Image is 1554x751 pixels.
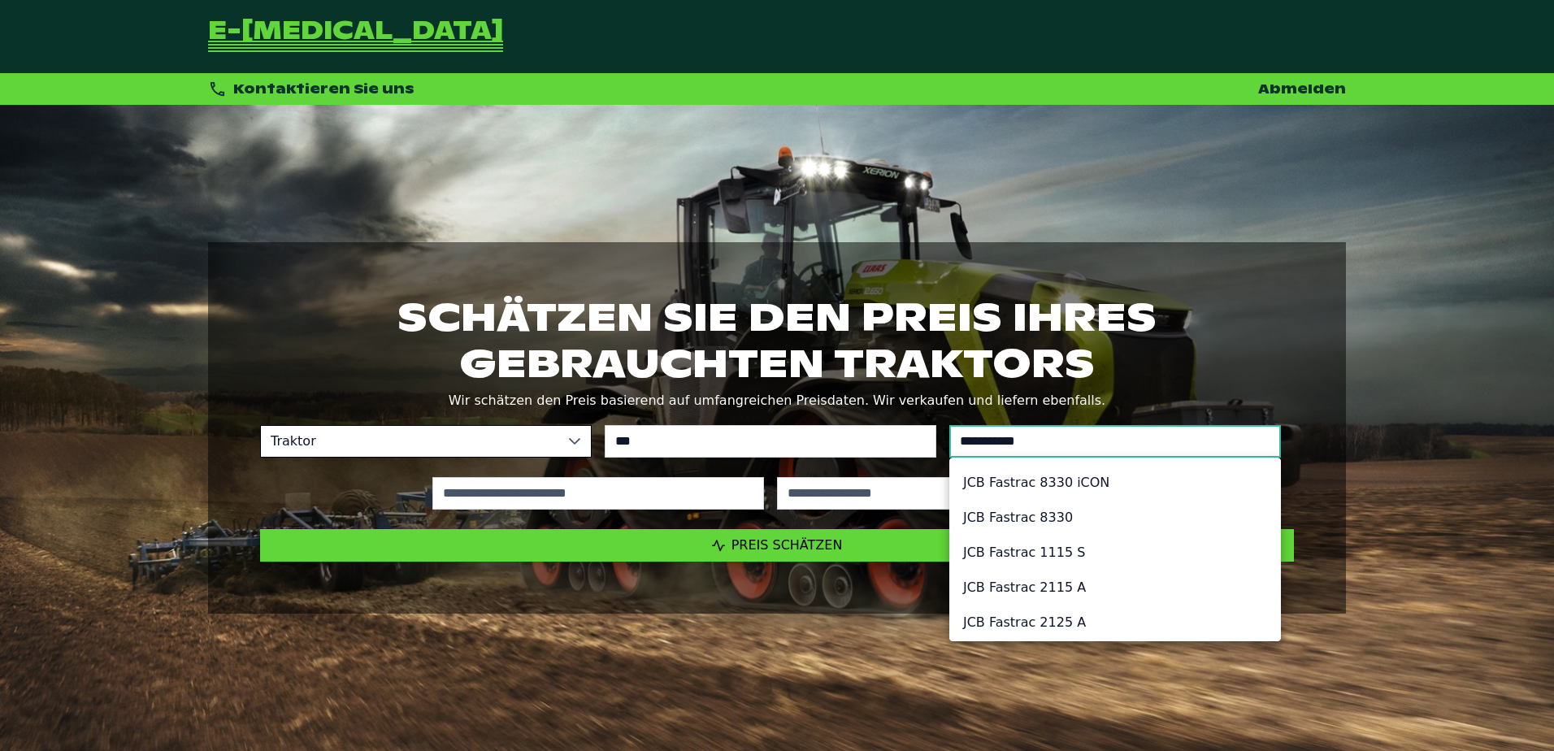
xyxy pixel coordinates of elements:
[260,389,1294,412] p: Wir schätzen den Preis basierend auf umfangreichen Preisdaten. Wir verkaufen und liefern ebenfalls.
[950,535,1280,570] li: JCB Fastrac 1115 S
[208,20,503,54] a: Zurück zur Startseite
[950,465,1280,500] li: JCB Fastrac 8330 iCON
[261,426,558,457] span: Traktor
[208,80,415,98] div: Kontaktieren Sie uns
[233,80,415,98] span: Kontaktieren Sie uns
[950,570,1280,605] li: JCB Fastrac 2115 A
[950,605,1280,640] li: JCB Fastrac 2125 A
[950,640,1280,675] li: JCB Fastrac 2135 A
[260,529,1294,562] button: Preis schätzen
[260,294,1294,385] h1: Schätzen Sie den Preis Ihres gebrauchten Traktors
[950,500,1280,535] li: JCB Fastrac 8330
[1258,80,1346,98] a: Abmelden
[731,537,843,553] span: Preis schätzen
